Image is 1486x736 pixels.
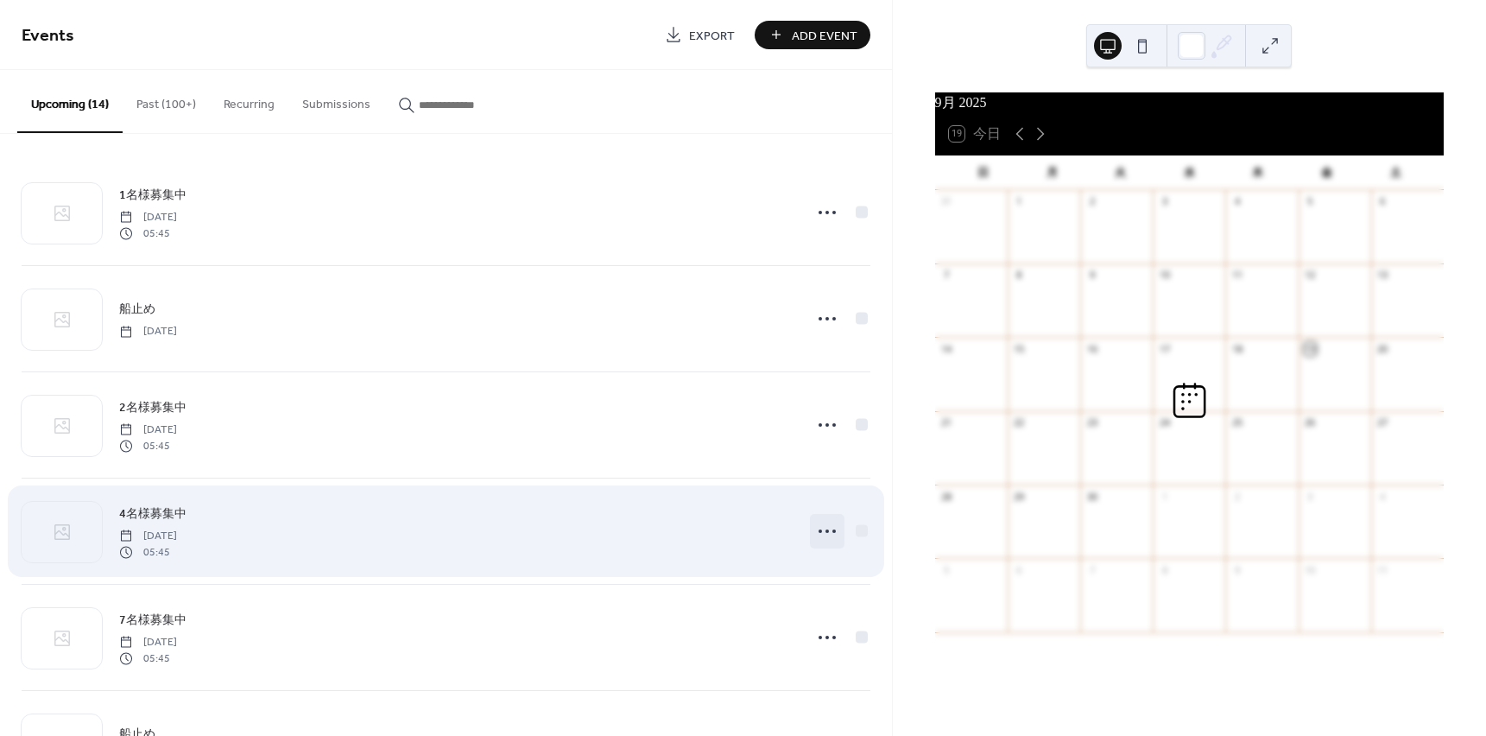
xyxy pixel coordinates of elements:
[1376,269,1389,282] div: 13
[1304,269,1317,282] div: 12
[1230,563,1243,576] div: 9
[1154,155,1224,190] div: 水
[1085,342,1098,355] div: 16
[1230,342,1243,355] div: 18
[1017,155,1086,190] div: 月
[940,416,953,429] div: 21
[22,19,74,53] span: Events
[119,612,187,630] span: 7名様募集中
[1085,269,1098,282] div: 9
[17,70,123,133] button: Upcoming (14)
[940,195,953,208] div: 31
[1158,195,1171,208] div: 3
[119,397,187,417] a: 2名様募集中
[1013,195,1026,208] div: 1
[1376,195,1389,208] div: 6
[1085,563,1098,576] div: 7
[755,21,870,49] button: Add Event
[935,92,1444,113] div: 9月 2025
[1376,490,1389,503] div: 4
[119,422,177,438] span: [DATE]
[1158,416,1171,429] div: 24
[119,399,187,417] span: 2名様募集中
[1085,195,1098,208] div: 2
[1085,490,1098,503] div: 30
[123,70,210,131] button: Past (100+)
[1158,342,1171,355] div: 17
[1230,490,1243,503] div: 2
[119,529,177,544] span: [DATE]
[119,635,177,650] span: [DATE]
[652,21,748,49] a: Export
[1376,342,1389,355] div: 20
[940,490,953,503] div: 28
[119,650,177,666] span: 05:45
[1158,269,1171,282] div: 10
[119,185,187,205] a: 1名様募集中
[1230,269,1243,282] div: 11
[1376,416,1389,429] div: 27
[1376,563,1389,576] div: 11
[940,269,953,282] div: 7
[119,301,155,319] span: 船止め
[288,70,384,131] button: Submissions
[1304,563,1317,576] div: 10
[119,324,177,339] span: [DATE]
[940,342,953,355] div: 14
[1230,195,1243,208] div: 4
[949,155,1018,190] div: 日
[1086,155,1155,190] div: 火
[1158,490,1171,503] div: 1
[119,438,177,454] span: 05:45
[1304,342,1317,355] div: 19
[1013,490,1026,503] div: 29
[1158,563,1171,576] div: 8
[210,70,288,131] button: Recurring
[119,505,187,523] span: 4名様募集中
[940,563,953,576] div: 5
[792,27,857,45] span: Add Event
[119,299,155,319] a: 船止め
[1230,416,1243,429] div: 25
[1304,490,1317,503] div: 3
[1013,563,1026,576] div: 6
[1085,416,1098,429] div: 23
[1304,195,1317,208] div: 5
[689,27,735,45] span: Export
[1361,155,1430,190] div: 土
[1304,416,1317,429] div: 26
[119,225,177,241] span: 05:45
[119,187,187,205] span: 1名様募集中
[119,210,177,225] span: [DATE]
[119,504,187,523] a: 4名様募集中
[119,610,187,630] a: 7名様募集中
[119,544,177,560] span: 05:45
[1013,416,1026,429] div: 22
[1293,155,1362,190] div: 金
[1013,269,1026,282] div: 8
[1224,155,1293,190] div: 木
[1013,342,1026,355] div: 15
